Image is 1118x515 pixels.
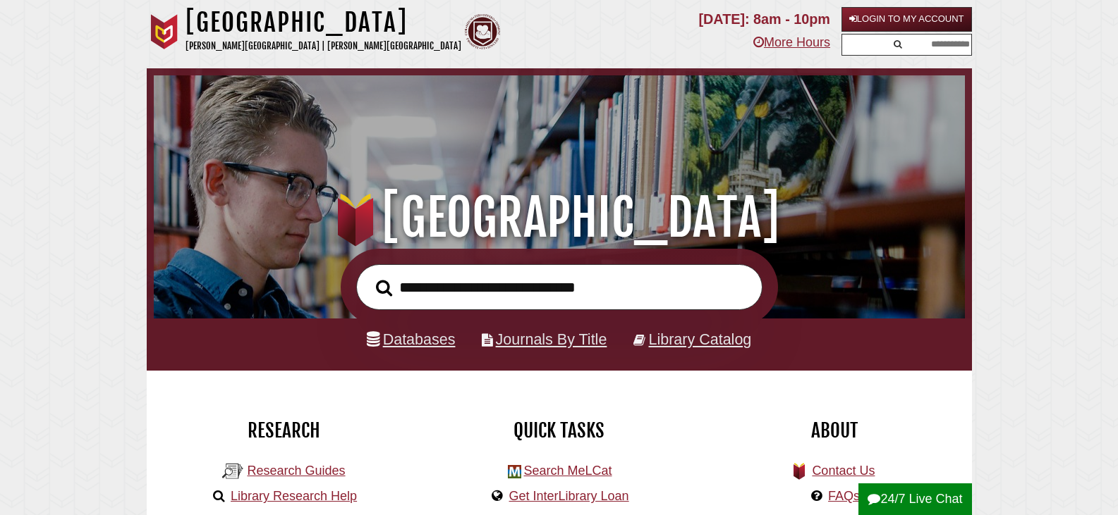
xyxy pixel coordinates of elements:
button: Search [369,275,399,301]
a: Library Research Help [231,489,357,503]
h2: Research [157,418,411,442]
h2: Quick Tasks [432,418,686,442]
a: Login to My Account [841,7,972,32]
a: FAQs [828,489,860,503]
img: Hekman Library Logo [508,465,521,478]
img: Calvin University [147,14,182,49]
a: Databases [367,331,456,348]
button: Search [889,35,906,55]
i: Search [376,279,392,297]
a: Get InterLibrary Loan [509,489,629,503]
p: [DATE]: 8am - 10pm [698,7,830,32]
p: [PERSON_NAME][GEOGRAPHIC_DATA] | [PERSON_NAME][GEOGRAPHIC_DATA] [186,38,461,54]
a: Journals By Title [496,331,607,348]
a: Research Guides [247,464,345,478]
h1: [GEOGRAPHIC_DATA] [186,7,461,38]
a: Library Catalog [649,331,752,348]
a: Search MeLCat [523,464,612,478]
h1: [GEOGRAPHIC_DATA] [170,187,947,249]
img: Calvin Theological Seminary [465,14,500,49]
a: Contact Us [812,464,875,478]
a: More Hours [753,35,830,49]
h2: About [707,418,961,442]
img: Hekman Library Logo [222,461,243,482]
i: Search [894,39,902,49]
